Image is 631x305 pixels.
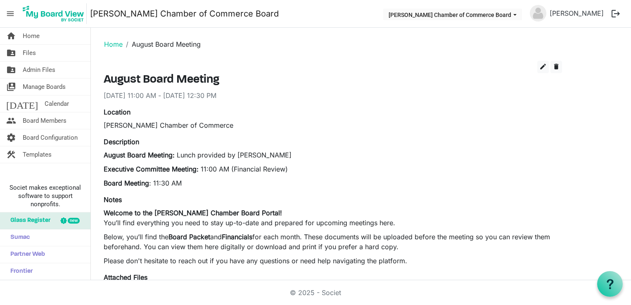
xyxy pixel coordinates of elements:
p: : 11:30 AM [104,178,562,188]
strong: Board Packet [168,233,210,241]
span: Glass Register [6,212,50,229]
button: edit [537,61,549,73]
strong: Board Meeting [104,179,149,187]
span: for each month [252,233,300,241]
span: Home [23,28,40,44]
p: Please don't hesitate to reach out if you have any questions or need help navigating the platform. [104,256,562,266]
span: Below, you’ll find the [104,233,168,241]
p: Lunch provided by [PERSON_NAME] [104,150,562,160]
strong: Financials [222,233,252,241]
button: Sherman Chamber of Commerce Board dropdownbutton [383,9,522,20]
a: Home [104,40,123,48]
span: [DATE] [6,95,38,112]
label: Location [104,107,130,117]
a: [PERSON_NAME] Chamber of Commerce Board [90,5,279,22]
span: edit [539,63,547,70]
a: [PERSON_NAME] [546,5,607,21]
p: . These documents will be uploaded before the meeting so you can review them beforehand. You can ... [104,232,562,252]
div: new [68,218,80,224]
span: Files [23,45,36,61]
p: 11:00 AM (Financial Review) [104,164,562,174]
strong: Welcome to the [PERSON_NAME] Chamber Board Portal! [104,209,282,217]
span: switch_account [6,79,16,95]
div: [DATE] 11:00 AM - [DATE] 12:30 PM [104,91,562,100]
label: Attached Files [104,272,147,282]
p: You’ll find everything you need to stay up-to-date and prepared for upcoming meetings here. [104,208,562,228]
span: Frontier [6,263,33,280]
h3: August Board Meeting [104,73,562,87]
span: Manage Boards [23,79,66,95]
button: logout [607,5,624,22]
button: delete [550,61,562,73]
span: Calendar [45,95,69,112]
span: and [210,233,222,241]
span: Societ makes exceptional software to support nonprofits. [4,183,87,208]
span: delete [553,63,560,70]
span: construction [6,146,16,163]
span: home [6,28,16,44]
span: settings [6,129,16,146]
span: Board Configuration [23,129,78,146]
img: My Board View Logo [20,3,87,24]
label: Description [104,137,139,147]
span: folder_shared [6,45,16,61]
span: Sumac [6,229,30,246]
label: Notes [104,195,122,205]
li: August Board Meeting [123,39,201,49]
span: Board Members [23,112,66,129]
span: people [6,112,16,129]
img: no-profile-picture.svg [530,5,546,21]
a: © 2025 - Societ [290,288,341,297]
strong: August Board Meeting: [104,151,177,159]
span: Templates [23,146,52,163]
div: [PERSON_NAME] Chamber of Commerce [104,120,562,130]
strong: Executive Committee Meeting: [104,165,199,173]
span: folder_shared [6,62,16,78]
span: menu [2,6,18,21]
a: My Board View Logo [20,3,90,24]
span: Partner Web [6,246,45,263]
span: Admin Files [23,62,55,78]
